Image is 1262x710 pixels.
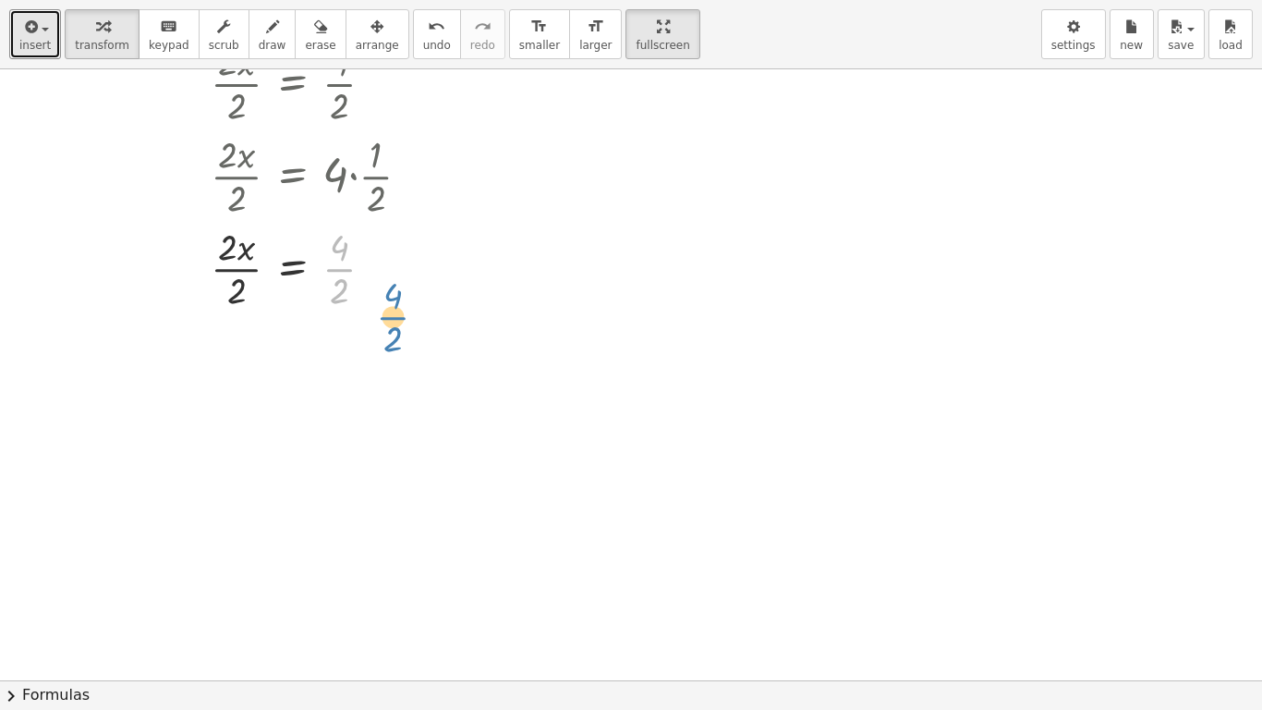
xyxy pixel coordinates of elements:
[305,39,335,52] span: erase
[75,39,129,52] span: transform
[423,39,451,52] span: undo
[1051,39,1096,52] span: settings
[139,9,200,59] button: keyboardkeypad
[474,16,491,38] i: redo
[428,16,445,38] i: undo
[519,39,560,52] span: smaller
[149,39,189,52] span: keypad
[346,9,409,59] button: arrange
[625,9,699,59] button: fullscreen
[509,9,570,59] button: format_sizesmaller
[636,39,689,52] span: fullscreen
[1158,9,1205,59] button: save
[160,16,177,38] i: keyboard
[1041,9,1106,59] button: settings
[1208,9,1253,59] button: load
[530,16,548,38] i: format_size
[199,9,249,59] button: scrub
[413,9,461,59] button: undoundo
[259,39,286,52] span: draw
[460,9,505,59] button: redoredo
[1168,39,1194,52] span: save
[579,39,612,52] span: larger
[9,9,61,59] button: insert
[1219,39,1243,52] span: load
[569,9,622,59] button: format_sizelarger
[587,16,604,38] i: format_size
[65,9,140,59] button: transform
[209,39,239,52] span: scrub
[1120,39,1143,52] span: new
[1110,9,1154,59] button: new
[295,9,346,59] button: erase
[19,39,51,52] span: insert
[356,39,399,52] span: arrange
[249,9,297,59] button: draw
[470,39,495,52] span: redo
